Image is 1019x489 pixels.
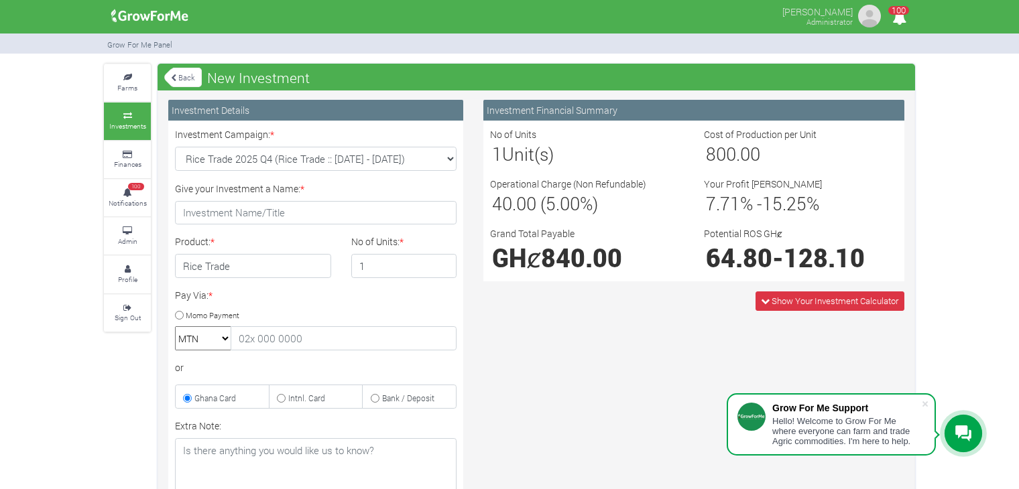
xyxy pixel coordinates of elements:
label: Investment Campaign: [175,127,274,141]
a: Sign Out [104,295,151,332]
span: New Investment [204,64,313,91]
div: Hello! Welcome to Grow For Me where everyone can farm and trade Agric commodities. I'm here to help. [772,416,921,446]
small: Farms [117,83,137,92]
a: Farms [104,64,151,101]
small: Profile [118,275,137,284]
label: Pay Via: [175,288,213,302]
label: Your Profit [PERSON_NAME] [704,177,822,191]
label: Operational Charge (Non Refundable) [490,177,646,191]
a: 100 [886,13,912,25]
small: Grow For Me Panel [107,40,172,50]
span: 1 [492,142,502,165]
small: Notifications [109,198,147,208]
input: Investment Name/Title [175,201,457,225]
a: Back [164,66,202,88]
div: Investment Financial Summary [483,100,904,121]
label: Cost of Production per Unit [704,127,817,141]
a: Profile [104,256,151,293]
small: Sign Out [115,313,141,322]
label: Give your Investment a Name: [175,182,304,196]
label: No of Units: [351,234,404,249]
span: 64.80 [706,241,772,274]
span: 7.71 [706,192,740,215]
h3: Unit(s) [492,143,682,165]
input: Ghana Card [183,394,192,403]
div: Grow For Me Support [772,403,921,413]
span: Show Your Investment Calculator [772,295,898,307]
a: Admin [104,218,151,255]
div: or [175,360,457,374]
small: Investments [109,121,146,131]
small: Intnl. Card [288,393,325,403]
small: Admin [118,236,137,246]
span: 840.00 [541,241,622,274]
small: Momo Payment [186,309,239,320]
p: [PERSON_NAME] [782,3,853,19]
span: 100 [128,183,144,191]
small: Bank / Deposit [382,393,434,403]
i: Notifications [886,3,912,33]
input: 02x 000 0000 [231,326,457,350]
label: Grand Total Payable [490,226,575,240]
span: 15.25 [762,192,806,215]
small: Finances [114,159,141,169]
div: Investment Details [168,100,463,121]
input: Bank / Deposit [371,394,379,403]
h3: % - % [706,193,896,214]
span: 100 [888,6,909,15]
img: growforme image [856,3,883,29]
input: Intnl. Card [277,394,286,403]
label: Extra Note: [175,419,221,433]
span: 128.10 [784,241,865,274]
a: Finances [104,141,151,178]
small: Administrator [806,17,853,27]
span: 40.00 (5.00%) [492,192,598,215]
img: growforme image [107,3,193,29]
label: Potential ROS GHȼ [704,226,782,240]
span: 800.00 [706,142,760,165]
h4: Rice Trade [175,254,331,278]
a: 100 Notifications [104,180,151,216]
small: Ghana Card [194,393,236,403]
label: No of Units [490,127,536,141]
label: Product: [175,234,215,249]
h1: GHȼ [492,242,682,273]
a: Investments [104,102,151,139]
input: Momo Payment [175,311,184,320]
h1: - [706,242,896,273]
